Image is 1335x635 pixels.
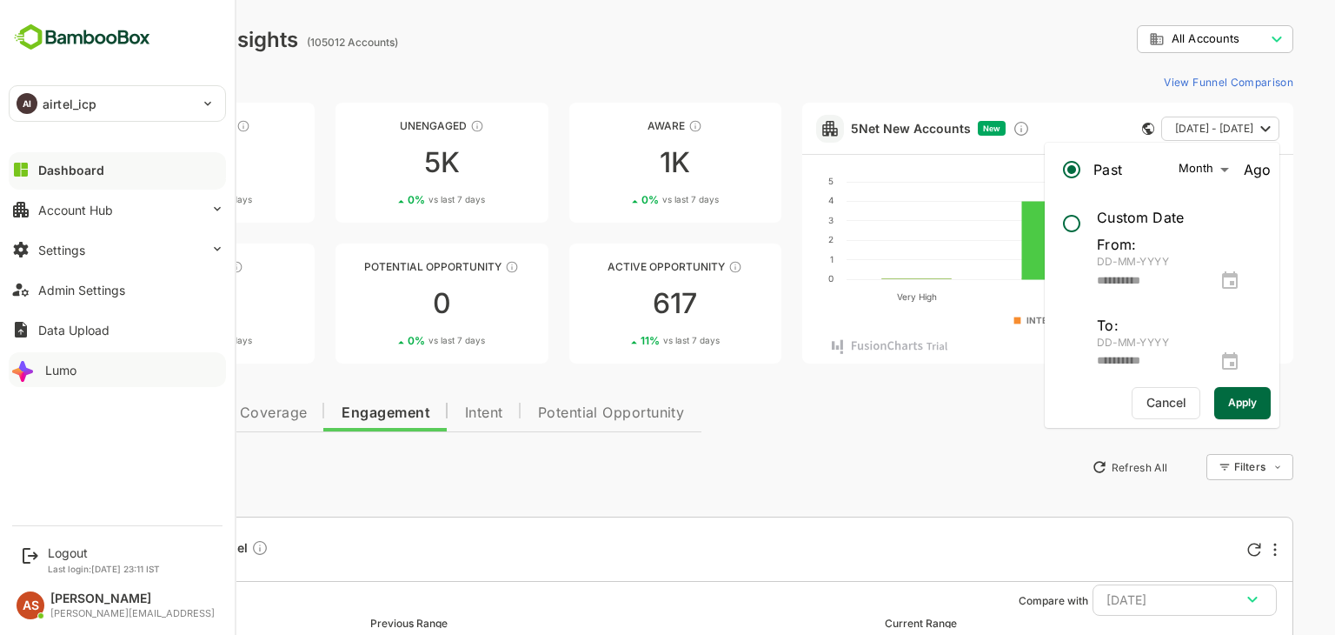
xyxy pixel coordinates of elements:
[404,406,442,420] span: Intent
[409,119,423,133] div: These accounts have not shown enough engagement and need nurturing
[667,260,681,274] div: These accounts have open opportunities which might be at any of the Sales Stages
[9,21,156,54] img: BambooboxFullLogoMark.5f36c76dfaba33ec1ec1367b70bb1252.svg
[508,119,721,132] div: Aware
[347,334,424,347] div: 0 %
[368,193,424,206] span: vs last 7 days
[347,193,424,206] div: 0 %
[508,260,721,273] div: Active Opportunity
[275,244,487,364] a: Potential OpportunityThese accounts are MQAs and can be passed on to Inside Sales00%vs last 7 days
[769,254,773,264] text: 1
[835,291,875,303] text: Very High
[42,149,254,177] div: 98K
[1088,31,1205,47] div: All Accounts
[580,334,659,347] div: 11 %
[246,36,342,49] ag: (105012 Accounts)
[581,193,658,206] div: 0 %
[368,334,424,347] span: vs last 7 days
[275,119,487,132] div: Unengaged
[958,594,1027,607] ag: Compare with
[135,334,191,347] span: vs last 7 days
[767,234,773,244] text: 2
[1071,387,1139,419] button: Cancel
[275,103,487,223] a: UnengagedThese accounts have not shown enough engagement and need nurturing5K0%vs last 7 days
[281,406,369,420] span: Engagement
[9,352,226,387] button: Lumo
[45,363,76,378] div: Lumo
[42,451,169,483] button: New Insights
[1111,32,1179,45] span: All Accounts
[508,244,721,364] a: Active OpportunityThese accounts have open opportunities which might be at any of the Sales Stage...
[1032,585,1216,616] button: [DATE]
[59,406,246,420] span: Data Quality and Coverage
[508,103,721,223] a: AwareThese accounts have just entered the buying cycle and need further nurturing1K0%vs last 7 days
[9,192,226,227] button: Account Hub
[43,95,96,113] p: airtel_icp
[1036,205,1182,374] div: From: To:
[1100,117,1219,141] button: [DATE] - [DATE]
[38,203,113,217] div: Account Hub
[1118,157,1174,181] div: Month
[790,121,910,136] a: 5Net New Accounts
[508,149,721,177] div: 1K
[114,193,191,206] div: 0 %
[9,152,226,187] button: Dashboard
[1036,269,1149,293] input: Custom DateFrom:DD-MM-YYYYchange dateTo:DD-MM-YYYYchange date
[1096,68,1232,96] button: View Funnel Comparison
[1114,117,1192,140] span: [DATE] - [DATE]
[48,564,160,574] p: Last login: [DATE] 23:11 IST
[1080,391,1130,414] span: Cancel
[1036,350,1149,374] input: Custom DateFrom:DD-MM-YYYYchange dateTo:DD-MM-YYYYchange date
[92,539,208,559] span: Account Funnel
[17,93,37,114] div: AI
[1036,205,1182,230] h6: Custom Date
[1046,589,1202,612] div: [DATE]
[1212,543,1216,557] div: More
[767,176,773,186] text: 5
[38,163,104,177] div: Dashboard
[48,545,160,560] div: Logout
[50,608,215,619] div: [PERSON_NAME][EMAIL_ADDRESS]
[767,215,773,225] text: 3
[114,334,191,347] div: 0 %
[628,119,641,133] div: These accounts have just entered the buying cycle and need further nurturing
[1033,153,1210,185] div: Past Ago
[477,406,624,420] span: Potential Opportunity
[309,617,387,630] div: Previous Range
[1173,460,1205,473] div: Filters
[42,119,254,132] div: Unreached
[444,260,458,274] div: These accounts are MQAs and can be passed on to Inside Sales
[1153,387,1210,419] button: Apply
[9,272,226,307] button: Admin Settings
[38,323,110,338] div: Data Upload
[767,273,773,284] text: 0
[42,244,254,364] a: EngagedThese accounts are warm, further nurturing would qualify them to MQAs00%vs last 7 days
[42,27,237,52] div: Dashboard Insights
[1023,453,1114,481] button: Refresh All
[1036,257,1108,267] label: DD-MM-YYYY
[275,149,487,177] div: 5K
[1076,23,1232,57] div: All Accounts
[42,290,254,317] div: 0
[824,617,896,630] div: Current Range
[767,195,773,205] text: 4
[1167,391,1196,414] span: Apply
[1081,123,1093,135] div: This card does not support filter and segments
[275,260,487,273] div: Potential Opportunity
[602,334,659,347] span: vs last 7 days
[508,290,721,317] div: 617
[42,260,254,273] div: Engaged
[176,119,189,133] div: These accounts have not been engaged with for a defined time period
[9,232,226,267] button: Settings
[50,592,215,606] div: [PERSON_NAME]
[17,592,44,619] div: AS
[9,312,226,347] button: Data Upload
[135,193,191,206] span: vs last 7 days
[1079,160,1109,182] input: PastMonthAgo
[10,86,225,121] div: AIairtel_icp
[952,120,969,137] div: Discover new ICP-fit accounts showing engagement — via intent surges, anonymous website visits, L...
[275,290,487,317] div: 0
[1186,543,1200,557] div: Refresh
[190,539,208,559] div: Compare Funnel to any previous dates, and click on any plot in the current funnel to view the det...
[1036,337,1108,347] label: DD-MM-YYYY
